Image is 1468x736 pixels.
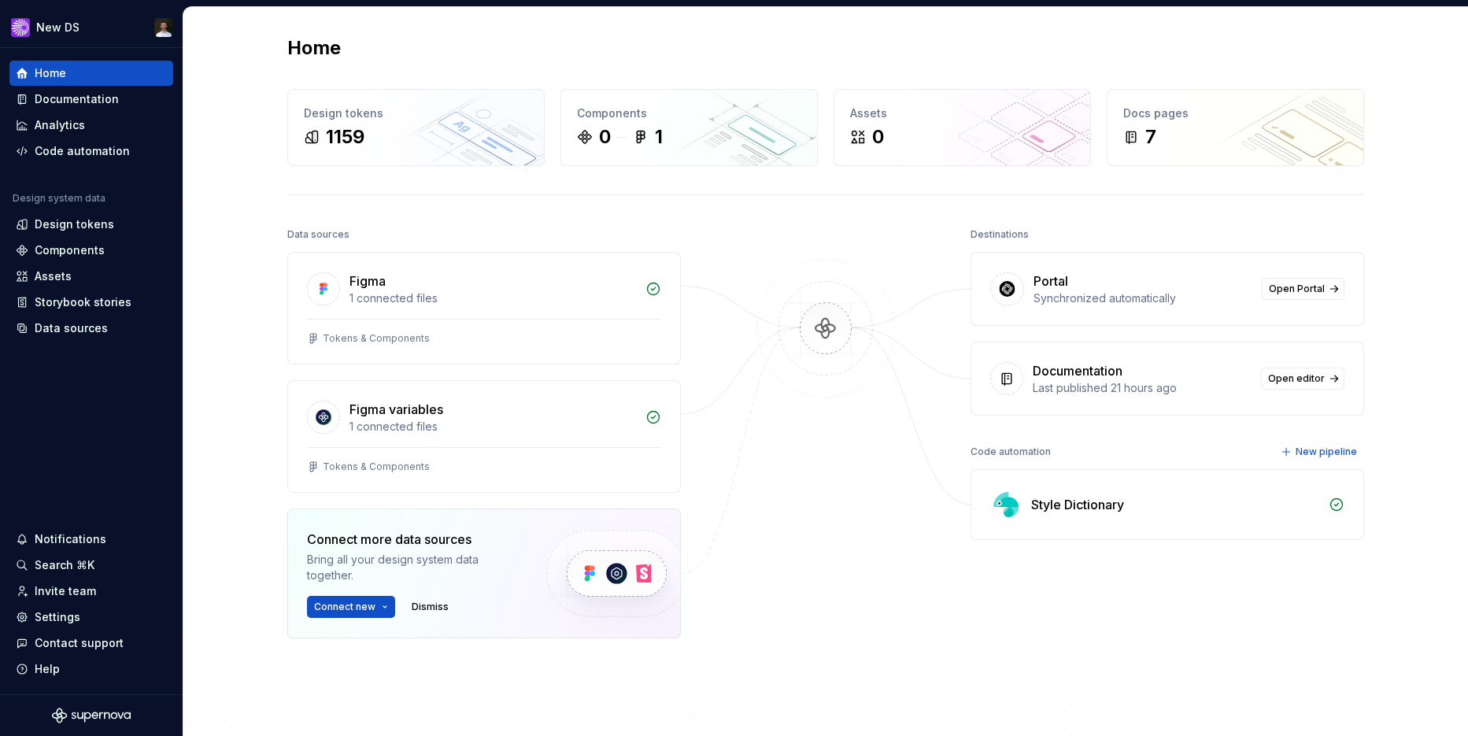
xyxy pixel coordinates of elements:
[1269,283,1325,295] span: Open Portal
[35,609,80,625] div: Settings
[35,268,72,284] div: Assets
[1145,124,1156,150] div: 7
[9,113,173,138] a: Analytics
[9,553,173,578] button: Search ⌘K
[1123,105,1348,121] div: Docs pages
[971,224,1029,246] div: Destinations
[35,320,108,336] div: Data sources
[35,143,130,159] div: Code automation
[9,139,173,164] a: Code automation
[314,601,375,613] span: Connect new
[35,242,105,258] div: Components
[11,18,30,37] img: ea0f8e8f-8665-44dd-b89f-33495d2eb5f1.png
[412,601,449,613] span: Dismiss
[9,631,173,656] button: Contact support
[52,708,131,723] svg: Supernova Logo
[1107,89,1364,166] a: Docs pages7
[1296,446,1357,458] span: New pipeline
[9,290,173,315] a: Storybook stories
[287,89,545,166] a: Design tokens1159
[971,441,1051,463] div: Code automation
[1268,372,1325,385] span: Open editor
[9,656,173,682] button: Help
[307,552,520,583] div: Bring all your design system data together.
[35,635,124,651] div: Contact support
[287,380,681,493] a: Figma variables1 connected filesTokens & Components
[1034,272,1068,290] div: Portal
[560,89,818,166] a: Components01
[655,124,663,150] div: 1
[9,238,173,263] a: Components
[307,530,520,549] div: Connect more data sources
[9,605,173,630] a: Settings
[35,294,131,310] div: Storybook stories
[9,212,173,237] a: Design tokens
[3,10,179,44] button: New DSTomas
[850,105,1074,121] div: Assets
[349,419,636,435] div: 1 connected files
[349,400,443,419] div: Figma variables
[307,596,395,618] button: Connect new
[599,124,611,150] div: 0
[9,264,173,289] a: Assets
[349,272,386,290] div: Figma
[287,252,681,364] a: Figma1 connected filesTokens & Components
[287,35,341,61] h2: Home
[405,596,456,618] button: Dismiss
[9,87,173,112] a: Documentation
[9,579,173,604] a: Invite team
[9,316,173,341] a: Data sources
[577,105,801,121] div: Components
[35,216,114,232] div: Design tokens
[834,89,1091,166] a: Assets0
[323,332,430,345] div: Tokens & Components
[154,18,173,37] img: Tomas
[1033,361,1122,380] div: Documentation
[13,192,105,205] div: Design system data
[304,105,528,121] div: Design tokens
[349,290,636,306] div: 1 connected files
[35,117,85,133] div: Analytics
[326,124,364,150] div: 1159
[35,91,119,107] div: Documentation
[35,583,96,599] div: Invite team
[9,61,173,86] a: Home
[35,65,66,81] div: Home
[287,224,349,246] div: Data sources
[1261,368,1344,390] a: Open editor
[35,557,94,573] div: Search ⌘K
[323,460,430,473] div: Tokens & Components
[1033,380,1252,396] div: Last published 21 hours ago
[35,661,60,677] div: Help
[35,531,106,547] div: Notifications
[1031,495,1124,514] div: Style Dictionary
[872,124,884,150] div: 0
[1276,441,1364,463] button: New pipeline
[36,20,80,35] div: New DS
[1262,278,1344,300] a: Open Portal
[1034,290,1252,306] div: Synchronized automatically
[9,527,173,552] button: Notifications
